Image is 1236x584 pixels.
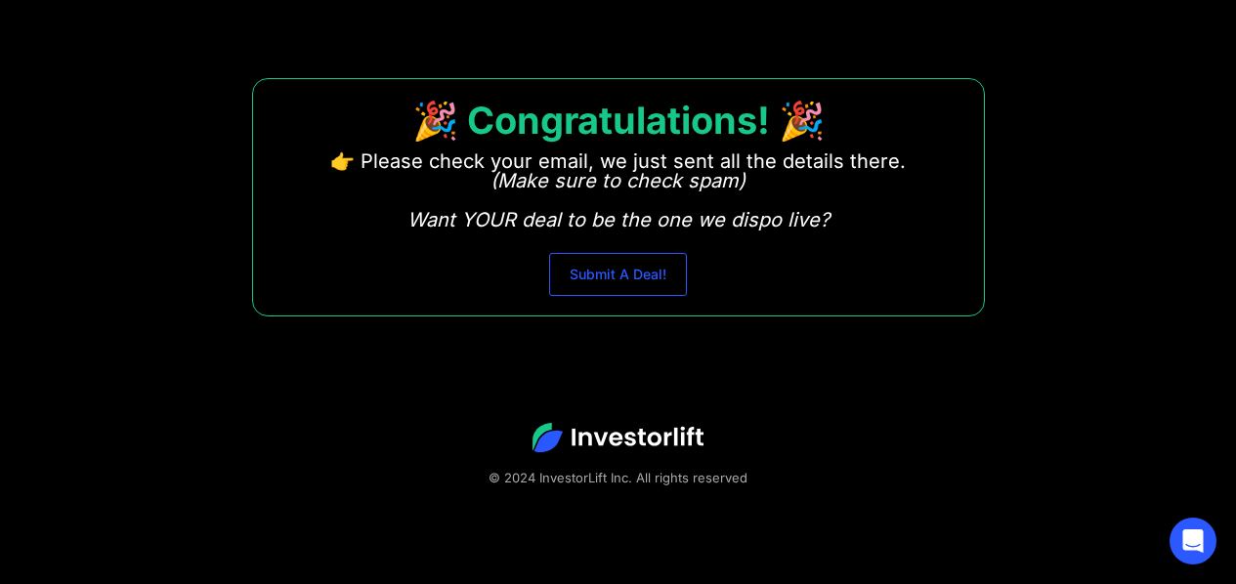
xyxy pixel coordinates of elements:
strong: 🎉 Congratulations! 🎉 [412,98,825,143]
div: © 2024 InvestorLift Inc. All rights reserved [68,468,1168,487]
a: Submit A Deal! [549,253,687,296]
p: 👉 Please check your email, we just sent all the details there. ‍ [330,151,906,229]
div: Open Intercom Messenger [1170,518,1216,564]
em: (Make sure to check spam) Want YOUR deal to be the one we dispo live? [407,169,830,231]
